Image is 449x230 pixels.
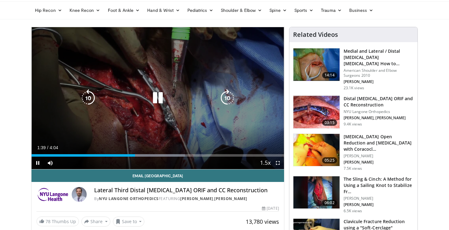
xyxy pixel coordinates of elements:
[293,31,338,38] h4: Related Videos
[259,157,272,169] button: Playback Rate
[293,96,340,128] img: 975f9b4a-0628-4e1f-be82-64e786784faa.jpg.150x105_q85_crop-smart_upscale.jpg
[317,4,345,17] a: Trauma
[81,217,110,227] button: Share
[180,196,213,201] a: [PERSON_NAME]
[113,217,145,227] button: Save to
[322,120,337,126] span: 03:15
[344,95,414,108] h3: Distal [MEDICAL_DATA] ORIF and CC Reconstruction
[184,4,217,17] a: Pediatrics
[293,95,414,129] a: 03:15 Distal [MEDICAL_DATA] ORIF and CC Reconstruction NYU Langone Orthopedics [PERSON_NAME], [PE...
[272,157,284,169] button: Fullscreen
[46,218,51,224] span: 78
[322,200,337,206] span: 06:02
[44,157,56,169] button: Mute
[344,79,414,84] p: [PERSON_NAME]
[31,27,284,169] video-js: Video Player
[344,115,414,120] p: [PERSON_NAME], [PERSON_NAME]
[344,122,362,127] p: 9.4K views
[262,206,279,211] div: [DATE]
[344,176,414,195] h3: The Sling & Cinch: A Method for Using a Sailing Knot to Stabilize Fr…
[344,86,364,91] p: 23.1K views
[99,196,159,201] a: NYU Langone Orthopedics
[293,134,414,171] a: 05:25 [MEDICAL_DATA] Open Reduction and [MEDICAL_DATA] with Coracocl… [PERSON_NAME] [PERSON_NAME]...
[293,176,414,213] a: 06:02 The Sling & Cinch: A Method for Using a Sailing Knot to Stabilize Fr… [PERSON_NAME] [PERSON...
[293,48,414,91] a: 14:14 Medial and Lateral / Distal [MEDICAL_DATA] [MEDICAL_DATA] How to Manage the Ends American S...
[322,157,337,164] span: 05:25
[344,208,362,213] p: 6.5K views
[344,68,414,78] p: American Shoulder and Elbow Surgeons 2010
[36,217,79,226] a: 78 Thumbs Up
[266,4,290,17] a: Spine
[31,169,284,182] a: Email [GEOGRAPHIC_DATA]
[246,218,279,225] span: 13,780 views
[66,4,104,17] a: Knee Recon
[345,4,377,17] a: Business
[94,187,279,194] h4: Lateral Third Distal [MEDICAL_DATA] ORIF and CC Reconstruction
[36,187,69,202] img: NYU Langone Orthopedics
[344,166,362,171] p: 7.5K views
[344,48,414,67] h3: Medial and Lateral / Distal [MEDICAL_DATA] [MEDICAL_DATA] How to Manage the Ends
[344,154,414,159] p: [PERSON_NAME]
[31,157,44,169] button: Pause
[344,134,414,152] h3: [MEDICAL_DATA] Open Reduction and [MEDICAL_DATA] with Coracocl…
[214,196,247,201] a: [PERSON_NAME]
[37,145,46,150] span: 1:39
[143,4,184,17] a: Hand & Wrist
[72,187,87,202] img: Avatar
[31,154,284,157] div: Progress Bar
[94,196,279,202] div: By FEATURING ,
[344,202,414,207] p: [PERSON_NAME]
[217,4,266,17] a: Shoulder & Elbow
[293,48,340,81] img: millet_1.png.150x105_q85_crop-smart_upscale.jpg
[31,4,66,17] a: Hip Recon
[293,176,340,209] img: 7469cecb-783c-4225-a461-0115b718ad32.150x105_q85_crop-smart_upscale.jpg
[344,160,414,165] p: [PERSON_NAME]
[47,145,48,150] span: /
[291,4,317,17] a: Sports
[344,196,414,201] p: [PERSON_NAME]
[50,145,58,150] span: 4:04
[344,109,414,114] p: NYU Langone Orthopedics
[104,4,144,17] a: Foot & Ankle
[322,72,337,78] span: 14:14
[293,134,340,166] img: d03f9492-8e94-45ae-897b-284f95b476c7.150x105_q85_crop-smart_upscale.jpg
